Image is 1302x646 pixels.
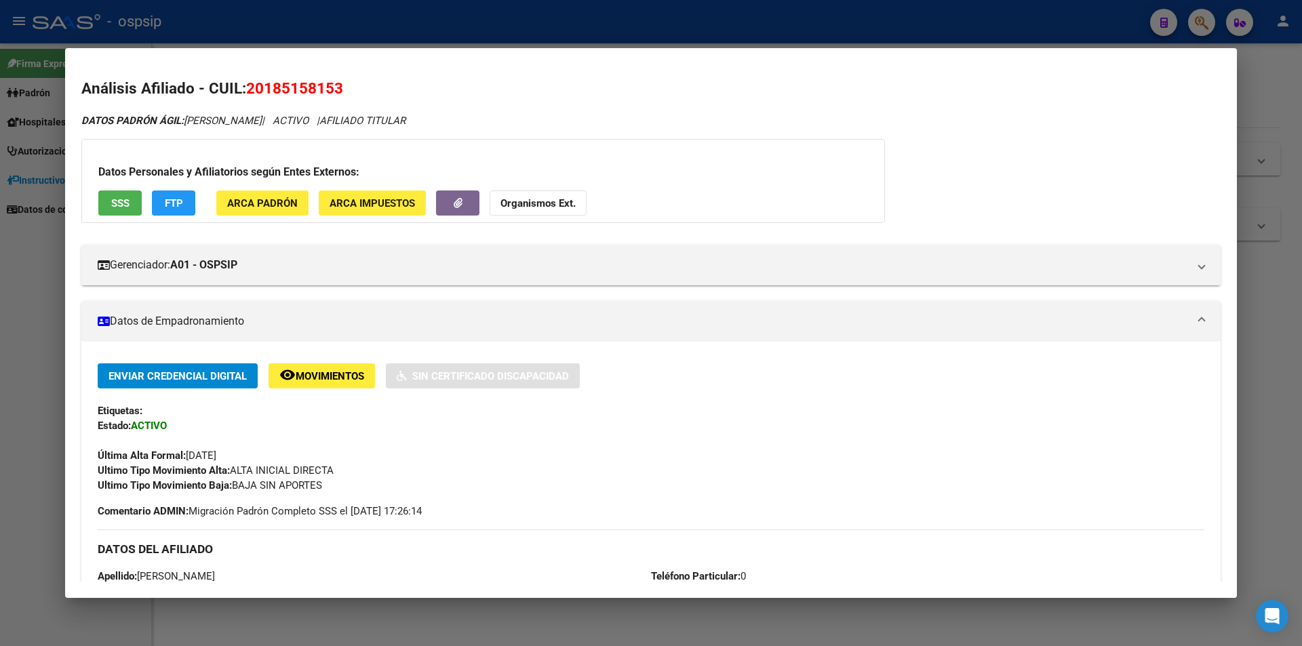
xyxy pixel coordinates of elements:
strong: Última Alta Formal: [98,449,186,462]
button: Organismos Ext. [490,190,587,216]
strong: Estado: [98,420,131,432]
span: ALTA INICIAL DIRECTA [98,464,334,477]
span: 0 [651,570,746,582]
span: [PERSON_NAME] [81,115,262,127]
mat-icon: remove_red_eye [279,367,296,383]
span: [PERSON_NAME] [98,570,215,582]
button: Movimientos [269,363,375,388]
strong: Apellido: [98,570,137,582]
button: ARCA Impuestos [319,190,426,216]
span: Enviar Credencial Digital [108,370,247,382]
h3: Datos Personales y Afiliatorios según Entes Externos: [98,164,868,180]
button: Sin Certificado Discapacidad [386,363,580,388]
span: [DATE] [98,449,216,462]
strong: Etiquetas: [98,405,142,417]
button: ARCA Padrón [216,190,309,216]
h2: Análisis Afiliado - CUIL: [81,77,1221,100]
strong: Ultimo Tipo Movimiento Alta: [98,464,230,477]
mat-expansion-panel-header: Datos de Empadronamiento [81,301,1221,342]
mat-expansion-panel-header: Gerenciador:A01 - OSPSIP [81,245,1221,285]
span: Sin Certificado Discapacidad [412,370,569,382]
strong: Ultimo Tipo Movimiento Baja: [98,479,232,491]
div: Open Intercom Messenger [1256,600,1288,632]
button: FTP [152,190,195,216]
span: FTP [165,197,183,209]
span: SSS [111,197,130,209]
h3: DATOS DEL AFILIADO [98,542,1204,557]
strong: A01 - OSPSIP [170,257,237,273]
strong: Organismos Ext. [500,197,576,209]
strong: DATOS PADRÓN ÁGIL: [81,115,184,127]
span: 20185158153 [246,79,343,97]
i: | ACTIVO | [81,115,406,127]
strong: Comentario ADMIN: [98,505,189,517]
button: Enviar Credencial Digital [98,363,258,388]
span: ARCA Padrón [227,197,298,209]
button: SSS [98,190,142,216]
mat-panel-title: Gerenciador: [98,257,1188,273]
strong: ACTIVO [131,420,167,432]
strong: Teléfono Particular: [651,570,741,582]
span: Movimientos [296,370,364,382]
span: Migración Padrón Completo SSS el [DATE] 17:26:14 [98,504,422,519]
span: AFILIADO TITULAR [319,115,406,127]
span: BAJA SIN APORTES [98,479,322,491]
span: ARCA Impuestos [330,197,415,209]
mat-panel-title: Datos de Empadronamiento [98,313,1188,329]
